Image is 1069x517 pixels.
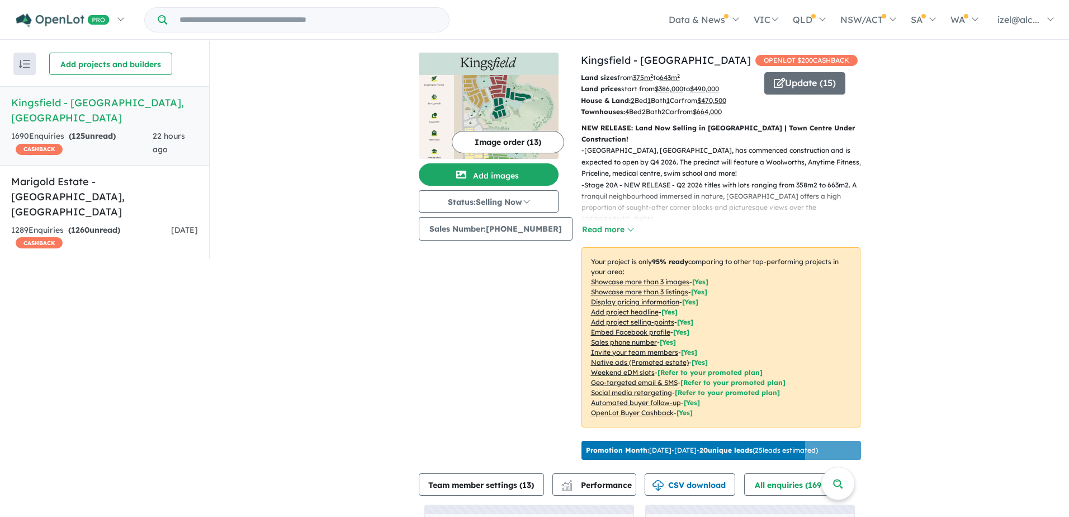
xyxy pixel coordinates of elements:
[11,130,153,157] div: 1690 Enquir ies
[625,107,629,116] u: 4
[581,84,621,93] b: Land prices
[581,123,860,145] p: NEW RELEASE: Land Now Selling in [GEOGRAPHIC_DATA] | Town Centre Under Construction!
[11,224,171,251] div: 1289 Enquir ies
[633,73,653,82] u: 375 m
[16,144,63,155] span: CASHBACK
[591,358,689,366] u: Native ads (Promoted estate)
[697,96,726,105] u: $ 470,500
[419,190,559,213] button: Status:Selling Now
[642,107,646,116] u: 2
[419,53,559,159] a: Kingsfield - Sunbury LogoKingsfield - Sunbury
[419,163,559,186] button: Add images
[581,106,756,117] p: Bed Bath Car from
[68,225,120,235] strong: ( unread)
[581,247,860,427] p: Your project is only comparing to other top-performing projects in your area: - - - - - - - - - -...
[591,378,678,387] u: Geo-targeted email & SMS
[764,72,845,95] button: Update (15)
[660,73,680,82] u: 643 m
[660,338,676,346] span: [ Yes ]
[591,408,674,417] u: OpenLot Buyer Cashback
[652,480,664,491] img: download icon
[423,57,554,70] img: Kingsfield - Sunbury Logo
[682,298,698,306] span: [ Yes ]
[11,95,198,125] h5: Kingsfield - [GEOGRAPHIC_DATA] , [GEOGRAPHIC_DATA]
[673,328,689,336] span: [ Yes ]
[552,473,636,496] button: Performance
[744,473,845,496] button: All enquiries (1690)
[661,107,665,116] u: 2
[692,358,708,366] span: [Yes]
[652,257,688,266] b: 95 % ready
[591,288,688,296] u: Showcase more than 3 listings
[586,445,818,455] p: [DATE] - [DATE] - ( 25 leads estimated)
[658,368,763,377] span: [Refer to your promoted plan]
[19,60,30,68] img: sort.svg
[11,174,198,219] h5: Marigold Estate - [GEOGRAPHIC_DATA] , [GEOGRAPHIC_DATA]
[591,398,681,407] u: Automated buyer follow-up
[419,217,573,241] button: Sales Number:[PHONE_NUMBER]
[690,84,719,93] u: $ 490,000
[677,318,693,326] span: [ Yes ]
[452,131,564,153] button: Image order (13)
[563,480,632,490] span: Performance
[675,388,780,397] span: [Refer to your promoted plan]
[522,480,531,490] span: 13
[169,8,447,32] input: Try estate name, suburb, builder or developer
[653,73,680,82] span: to
[683,84,719,93] span: to
[681,348,697,356] span: [ Yes ]
[581,96,631,105] b: House & Land:
[153,131,185,154] span: 22 hours ago
[72,131,85,141] span: 125
[692,278,708,286] span: [ Yes ]
[49,53,172,75] button: Add projects and builders
[661,308,678,316] span: [ Yes ]
[591,338,657,346] u: Sales phone number
[650,73,653,79] sup: 2
[666,96,670,105] u: 1
[586,446,649,454] b: Promotion Month:
[591,278,689,286] u: Showcase more than 3 images
[684,398,700,407] span: [Yes]
[581,223,634,236] button: Read more
[677,408,693,417] span: [Yes]
[69,131,116,141] strong: ( unread)
[581,180,869,225] p: - Stage 20A - NEW RELEASE - Q2 2026 titles with lots ranging from 358m2 to 663m2. A tranquil neig...
[591,328,670,336] u: Embed Facebook profile
[680,378,786,387] span: [Refer to your promoted plan]
[581,145,869,179] p: - [GEOGRAPHIC_DATA], [GEOGRAPHIC_DATA], has commenced construction and is expected to open by Q4 ...
[561,480,571,486] img: line-chart.svg
[647,96,651,105] u: 1
[16,237,63,248] span: CASHBACK
[755,55,858,66] span: OPENLOT $ 200 CASHBACK
[691,288,707,296] span: [ Yes ]
[581,107,625,116] b: Townhouses:
[16,13,110,27] img: Openlot PRO Logo White
[71,225,89,235] span: 1260
[581,95,756,106] p: Bed Bath Car from
[581,83,756,95] p: start from
[645,473,735,496] button: CSV download
[631,96,635,105] u: 2
[581,54,751,67] a: Kingsfield - [GEOGRAPHIC_DATA]
[581,72,756,83] p: from
[591,308,659,316] u: Add project headline
[591,298,679,306] u: Display pricing information
[591,368,655,377] u: Weekend eDM slots
[997,14,1039,25] span: izel@alc...
[655,84,683,93] u: $ 386,000
[171,225,198,235] span: [DATE]
[581,73,617,82] b: Land sizes
[419,473,544,496] button: Team member settings (13)
[693,107,722,116] u: $ 664,000
[591,388,672,397] u: Social media retargeting
[419,75,559,159] img: Kingsfield - Sunbury
[591,348,678,356] u: Invite your team members
[699,446,753,454] b: 20 unique leads
[677,73,680,79] sup: 2
[591,318,674,326] u: Add project selling-points
[561,483,573,491] img: bar-chart.svg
